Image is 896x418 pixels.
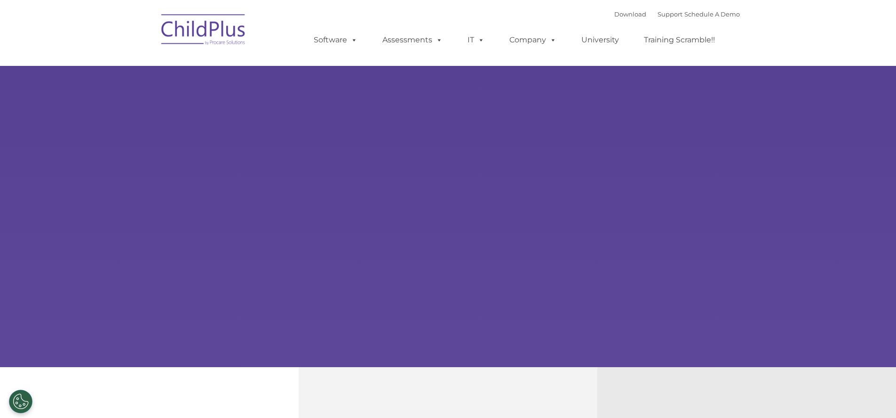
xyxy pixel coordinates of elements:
a: Assessments [373,31,452,49]
img: ChildPlus by Procare Solutions [157,8,251,55]
a: Schedule A Demo [684,10,740,18]
a: Company [500,31,566,49]
a: University [572,31,628,49]
a: Software [304,31,367,49]
a: Download [614,10,646,18]
a: Support [658,10,682,18]
a: IT [458,31,494,49]
a: Training Scramble!! [634,31,724,49]
button: Cookies Settings [9,390,32,413]
font: | [614,10,740,18]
